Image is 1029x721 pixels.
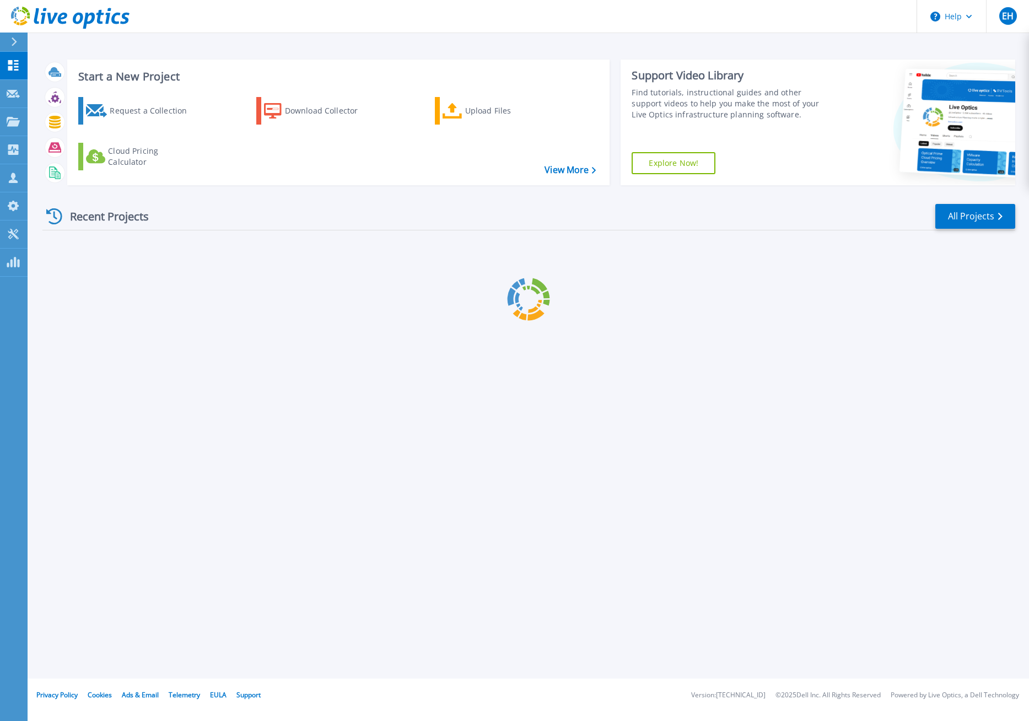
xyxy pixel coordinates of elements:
div: Request a Collection [110,100,198,122]
div: Download Collector [285,100,373,122]
a: View More [545,165,596,175]
a: Request a Collection [78,97,201,125]
a: Ads & Email [122,690,159,700]
a: Cookies [88,690,112,700]
h3: Start a New Project [78,71,596,83]
a: Cloud Pricing Calculator [78,143,201,170]
div: Upload Files [465,100,553,122]
div: Support Video Library [632,68,832,83]
li: Powered by Live Optics, a Dell Technology [891,692,1019,699]
span: EH [1002,12,1014,20]
li: © 2025 Dell Inc. All Rights Reserved [775,692,881,699]
a: Telemetry [169,690,200,700]
a: Privacy Policy [36,690,78,700]
a: All Projects [935,204,1015,229]
div: Cloud Pricing Calculator [108,146,196,168]
a: Support [236,690,261,700]
div: Recent Projects [42,203,164,230]
a: Explore Now! [632,152,715,174]
div: Find tutorials, instructional guides and other support videos to help you make the most of your L... [632,87,832,120]
a: Download Collector [256,97,379,125]
a: EULA [210,690,227,700]
li: Version: [TECHNICAL_ID] [691,692,766,699]
a: Upload Files [435,97,558,125]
